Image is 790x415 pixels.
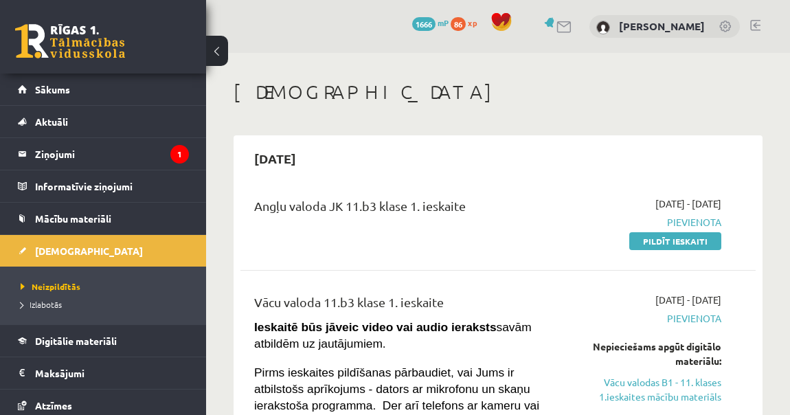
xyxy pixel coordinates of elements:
[15,24,125,58] a: Rīgas 1. Tālmācības vidusskola
[596,21,610,34] img: Zane Sukse
[629,232,721,250] a: Pildīt ieskaiti
[254,320,532,350] span: savām atbildēm uz jautājumiem.
[412,17,449,28] a: 1666 mP
[18,170,189,202] a: Informatīvie ziņojumi
[35,170,189,202] legend: Informatīvie ziņojumi
[21,299,62,310] span: Izlabotās
[18,357,189,389] a: Maksājumi
[451,17,466,31] span: 86
[579,311,721,326] span: Pievienota
[35,83,70,96] span: Sākums
[35,245,143,257] span: [DEMOGRAPHIC_DATA]
[35,138,189,170] legend: Ziņojumi
[170,145,189,164] i: 1
[21,298,192,311] a: Izlabotās
[21,281,80,292] span: Neizpildītās
[468,17,477,28] span: xp
[655,197,721,211] span: [DATE] - [DATE]
[579,339,721,368] div: Nepieciešams apgūt digitālo materiālu:
[254,293,558,318] div: Vācu valoda 11.b3 klase 1. ieskaite
[18,138,189,170] a: Ziņojumi1
[579,215,721,229] span: Pievienota
[412,17,436,31] span: 1666
[35,212,111,225] span: Mācību materiāli
[579,375,721,404] a: Vācu valodas B1 - 11. klases 1.ieskaites mācību materiāls
[254,197,558,222] div: Angļu valoda JK 11.b3 klase 1. ieskaite
[35,115,68,128] span: Aktuāli
[18,106,189,137] a: Aktuāli
[438,17,449,28] span: mP
[655,293,721,307] span: [DATE] - [DATE]
[18,203,189,234] a: Mācību materiāli
[254,320,497,334] strong: Ieskaitē būs jāveic video vai audio ieraksts
[35,399,72,412] span: Atzīmes
[35,357,189,389] legend: Maksājumi
[35,335,117,347] span: Digitālie materiāli
[18,235,189,267] a: [DEMOGRAPHIC_DATA]
[234,80,763,104] h1: [DEMOGRAPHIC_DATA]
[18,325,189,357] a: Digitālie materiāli
[451,17,484,28] a: 86 xp
[240,142,310,175] h2: [DATE]
[18,74,189,105] a: Sākums
[619,19,705,33] a: [PERSON_NAME]
[21,280,192,293] a: Neizpildītās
